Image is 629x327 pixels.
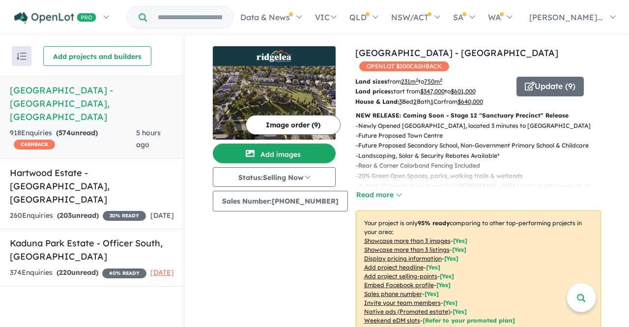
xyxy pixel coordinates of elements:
p: Bed Bath Car from [355,97,509,107]
u: Showcase more than 3 images [364,237,451,244]
u: 750 m [424,78,442,85]
span: [Refer to your promoted plan] [423,317,515,324]
h5: [GEOGRAPHIC_DATA] - [GEOGRAPHIC_DATA] , [GEOGRAPHIC_DATA] [10,84,174,123]
span: [DATE] [150,211,174,220]
img: sort.svg [17,53,27,60]
span: to [445,88,476,95]
span: 203 [59,211,72,220]
u: $ 640,000 [457,98,483,105]
strong: ( unread) [57,211,99,220]
sup: 2 [440,77,442,83]
span: [ Yes ] [452,246,466,253]
img: Openlot PRO Logo White [14,12,96,24]
u: 3 [399,98,402,105]
u: Invite your team members [364,299,441,306]
button: Add images [213,144,336,163]
span: [ Yes ] [436,281,451,289]
u: 2 [413,98,417,105]
span: 5 hours ago [136,128,161,149]
p: start from [355,87,509,96]
span: [PERSON_NAME]... [529,12,603,22]
span: [DATE] [150,268,174,277]
u: Add project selling-points [364,272,437,280]
u: Native ads (Promoted estate) [364,308,450,315]
u: Weekend eDM slots [364,317,420,324]
button: Add projects and builders [43,46,151,66]
button: Update (9) [516,77,584,96]
p: - Future Proposed Secondary School, Non-Government Primary School & Childcare [356,141,609,150]
u: $ 347,000 [420,88,445,95]
h5: Hartwood Estate - [GEOGRAPHIC_DATA] , [GEOGRAPHIC_DATA] [10,166,174,206]
u: Add project headline [364,264,424,271]
b: Land prices [355,88,391,95]
span: 220 [59,268,71,277]
p: - Future Proposed Town Centre [356,131,609,141]
u: Embed Facebook profile [364,281,434,289]
strong: ( unread) [57,268,98,277]
a: [GEOGRAPHIC_DATA] - [GEOGRAPHIC_DATA] [355,47,558,59]
p: - Newly Opened [GEOGRAPHIC_DATA], located 3 minutes to [GEOGRAPHIC_DATA] [356,121,609,131]
u: 1 [430,98,433,105]
span: [ Yes ] [443,299,457,306]
span: 40 % READY [102,268,146,278]
div: 918 Enquir ies [10,127,136,151]
span: [ Yes ] [425,290,439,297]
span: CASHBACK [14,140,55,149]
button: Read more [356,189,402,201]
input: Try estate name, suburb, builder or developer [149,7,231,28]
u: Sales phone number [364,290,422,297]
p: - Landscaping, Solar & Security Rebates Available* [356,151,609,161]
h5: Kaduna Park Estate - Officer South , [GEOGRAPHIC_DATA] [10,237,174,263]
span: [ Yes ] [440,272,454,280]
span: to [418,78,442,85]
span: [ Yes ] [426,264,440,271]
strong: ( unread) [56,128,98,137]
p: from [355,77,509,87]
button: Sales Number:[PHONE_NUMBER] [213,191,348,211]
span: 574 [58,128,71,137]
u: Display pricing information [364,255,442,262]
span: [Yes] [453,308,467,315]
u: Showcase more than 3 listings [364,246,450,253]
button: Status:Selling Now [213,167,336,187]
span: [ Yes ] [444,255,458,262]
b: 95 % ready [418,219,450,227]
span: OPENLOT $ 200 CASHBACK [359,61,449,71]
b: House & Land: [355,98,399,105]
b: Land sizes [355,78,387,85]
p: - Rear & Corner Colorbond Fencing Included [356,161,609,171]
img: Ridgelea Estate - Pakenham East [213,66,336,140]
sup: 2 [416,77,418,83]
u: 231 m [401,78,418,85]
img: Ridgelea Estate - Pakenham East Logo [217,50,332,62]
div: 374 Enquir ies [10,267,146,279]
button: Image order (9) [246,115,341,135]
a: Ridgelea Estate - Pakenham East LogoRidgelea Estate - Pakenham East [213,46,336,140]
span: [ Yes ] [453,237,467,244]
p: NEW RELEASE: Coming Soon - Stage 12 "Sanctuary Precinct" Release [356,111,601,120]
p: - 20% Green Open Spaces, parks, walking trails & wetlands [356,171,609,181]
u: $ 601,000 [451,88,476,95]
span: 20 % READY [103,211,146,221]
p: - A short 20 minute drive to nearby [GEOGRAPHIC_DATA] or the bustling suburb of [GEOGRAPHIC_DATA] [356,181,609,201]
div: 260 Enquir ies [10,210,146,222]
